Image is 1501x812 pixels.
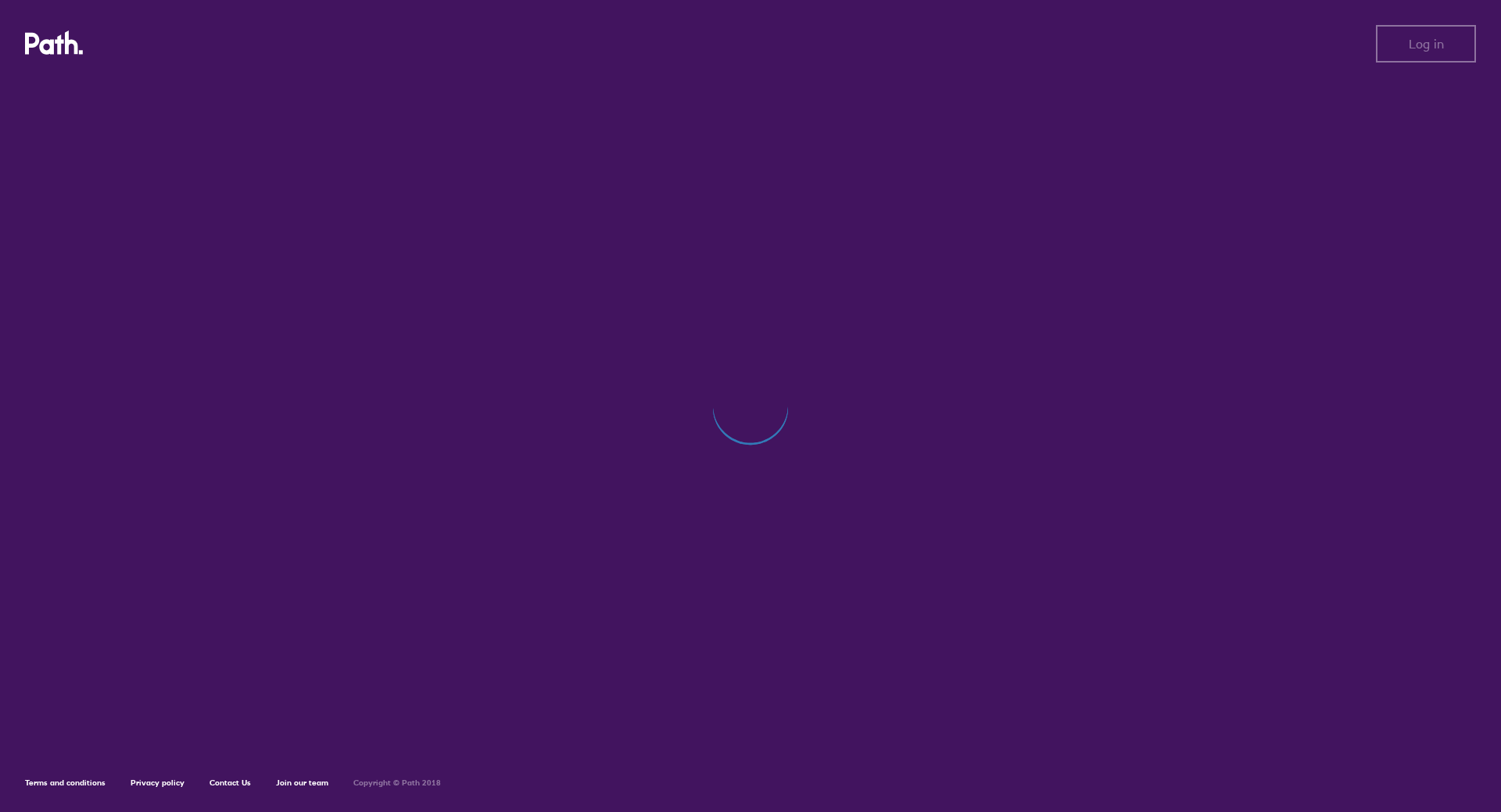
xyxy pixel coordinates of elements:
[353,778,441,788] h6: Copyright © Path 2018
[25,778,106,788] a: Terms and conditions
[1376,25,1476,63] button: Log in
[210,778,251,788] a: Contact Us
[131,778,184,788] a: Privacy policy
[1409,37,1444,51] span: Log in
[276,778,328,788] a: Join our team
